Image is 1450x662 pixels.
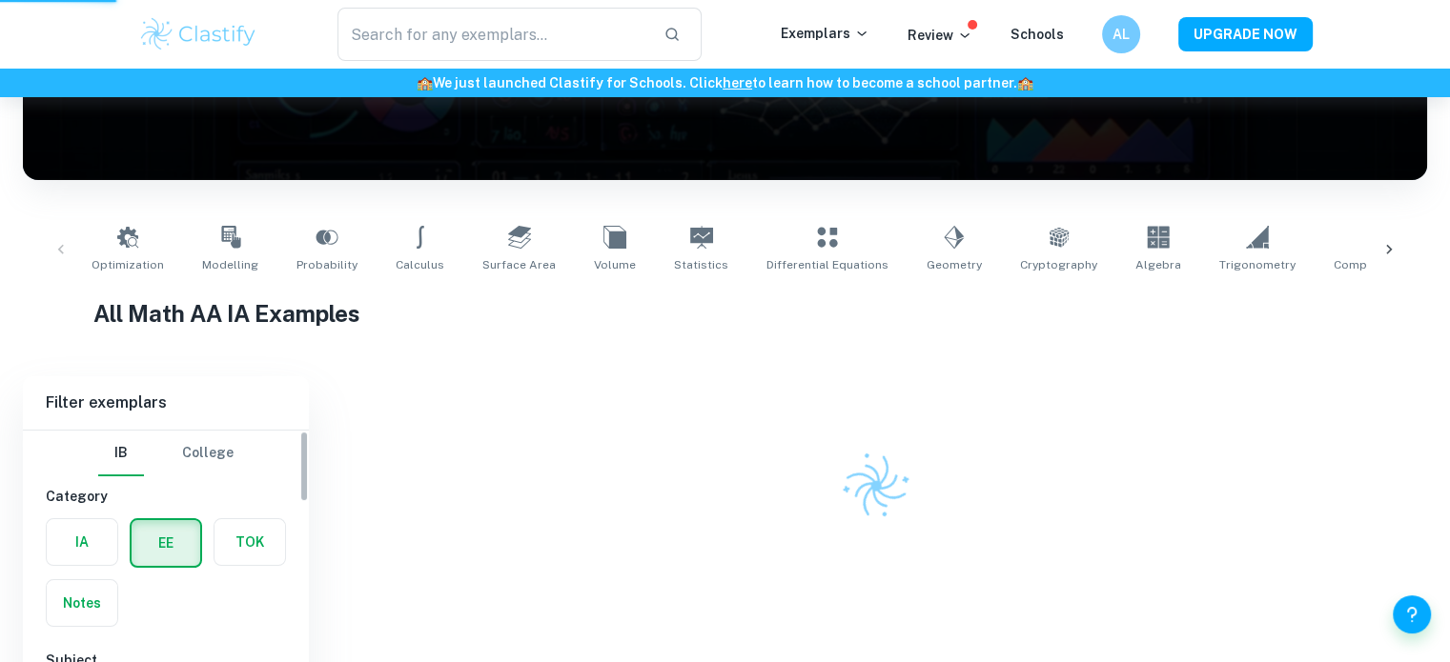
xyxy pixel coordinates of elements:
[98,431,234,476] div: Filter type choice
[908,25,972,46] p: Review
[674,256,728,273] span: Statistics
[93,296,1358,331] h1: All Math AA IA Examples
[1393,595,1431,633] button: Help and Feedback
[202,256,258,273] span: Modelling
[92,256,164,273] span: Optimization
[723,75,752,90] a: here
[47,519,117,565] button: IA
[417,75,433,90] span: 🏫
[1178,17,1313,51] button: UPGRADE NOW
[182,431,234,476] button: College
[1102,15,1140,53] button: AL
[594,256,636,273] span: Volume
[98,431,144,476] button: IB
[1219,256,1296,273] span: Trigonometry
[47,580,117,626] button: Notes
[1017,75,1033,90] span: 🏫
[4,72,1446,93] h6: We just launched Clastify for Schools. Click to learn how to become a school partner.
[138,15,259,53] img: Clastify logo
[396,256,444,273] span: Calculus
[23,376,309,430] h6: Filter exemplars
[337,8,649,61] input: Search for any exemplars...
[927,256,982,273] span: Geometry
[1011,27,1064,42] a: Schools
[1020,256,1097,273] span: Cryptography
[1334,256,1439,273] span: Complex Numbers
[46,486,286,507] h6: Category
[1135,256,1181,273] span: Algebra
[1110,24,1132,45] h6: AL
[132,520,200,566] button: EE
[829,440,921,532] img: Clastify logo
[296,256,357,273] span: Probability
[482,256,556,273] span: Surface Area
[214,519,285,565] button: TOK
[781,23,869,44] p: Exemplars
[766,256,888,273] span: Differential Equations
